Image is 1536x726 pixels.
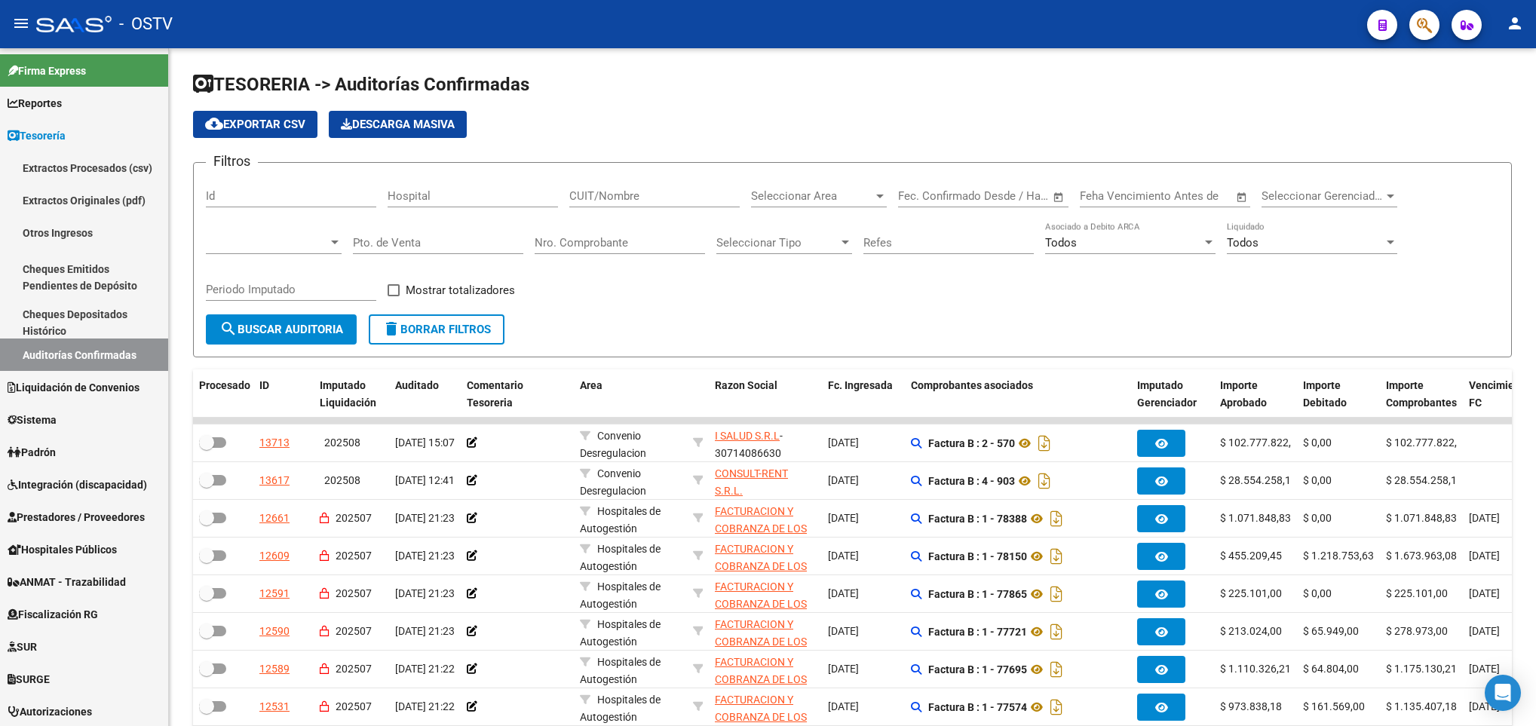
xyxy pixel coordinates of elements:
span: $ 28.554.258,10 [1220,474,1297,486]
i: Descargar documento [1047,657,1066,682]
span: $ 455.209,45 [1220,550,1282,562]
div: - 30710542372 [715,465,816,497]
span: Seleccionar Area [751,189,873,203]
span: Hospitales Públicos [8,541,117,558]
span: Comprobantes asociados [911,379,1033,391]
button: Descarga Masiva [329,111,467,138]
span: $ 225.101,00 [1220,587,1282,599]
mat-icon: cloud_download [205,115,223,133]
span: Mostrar totalizadores [406,281,515,299]
span: $ 102.777.822,00 [1220,437,1303,449]
span: FACTURACION Y COBRANZA DE LOS EFECTORES PUBLICOS S.E. [715,656,807,719]
datatable-header-cell: Imputado Gerenciador [1131,369,1214,419]
span: $ 1.071.848,83 [1386,512,1457,524]
div: - 30715497456 [715,654,816,685]
span: [DATE] [828,625,859,637]
span: [DATE] [1469,663,1500,675]
span: $ 1.175.130,21 [1386,663,1457,675]
span: Reportes [8,95,62,112]
span: [DATE] 15:07 [395,437,455,449]
span: $ 64.804,00 [1303,663,1359,675]
datatable-header-cell: Procesado [193,369,253,419]
span: Hospitales de Autogestión [580,618,661,648]
input: Start date [898,189,947,203]
i: Descargar documento [1047,507,1066,531]
span: $ 225.101,00 [1386,587,1448,599]
span: $ 1.071.848,83 [1220,512,1291,524]
span: Todos [1045,236,1077,250]
div: 12590 [259,623,290,640]
span: Hospitales de Autogestión [580,543,661,572]
strong: Factura B : 4 - 903 [928,475,1015,487]
span: 202507 [336,587,372,599]
datatable-header-cell: Fc. Ingresada [822,369,905,419]
span: [DATE] [828,437,859,449]
span: [DATE] 21:23 [395,587,455,599]
span: 202507 [336,663,372,675]
button: Buscar Auditoria [206,314,357,345]
mat-icon: delete [382,320,400,338]
span: $ 973.838,18 [1220,700,1282,712]
div: 12591 [259,585,290,602]
span: [DATE] [1469,550,1500,562]
span: 202507 [336,700,372,712]
datatable-header-cell: Area [574,369,687,419]
span: Exportar CSV [205,118,305,131]
span: FACTURACION Y COBRANZA DE LOS EFECTORES PUBLICOS S.E. [715,580,807,644]
div: 12589 [259,660,290,678]
span: [DATE] 12:41 [395,474,455,486]
span: [DATE] [828,700,859,712]
strong: Factura B : 1 - 78150 [928,550,1027,562]
strong: Factura B : 1 - 77574 [928,701,1027,713]
span: Firma Express [8,63,86,79]
i: Descargar documento [1047,582,1066,606]
datatable-header-cell: Importe Debitado [1297,369,1380,419]
span: Procesado [199,379,250,391]
input: End date [961,189,1034,203]
span: Auditado [395,379,439,391]
span: Autorizaciones [8,703,92,720]
span: [DATE] 21:23 [395,625,455,637]
span: [DATE] 21:22 [395,700,455,712]
span: $ 0,00 [1303,437,1332,449]
span: Hospitales de Autogestión [580,505,661,535]
mat-icon: search [219,320,238,338]
span: ID [259,379,269,391]
span: 202508 [324,437,360,449]
span: 202507 [336,625,372,637]
app-download-masive: Descarga masiva de comprobantes (adjuntos) [329,111,467,138]
i: Descargar documento [1047,620,1066,644]
span: [DATE] [1469,700,1500,712]
span: ANMAT - Trazabilidad [8,574,126,590]
span: Prestadores / Proveedores [8,509,145,525]
strong: Factura B : 1 - 77695 [928,663,1027,675]
span: [DATE] [1469,625,1500,637]
span: 202507 [336,512,372,524]
strong: Factura B : 1 - 77721 [928,626,1027,638]
span: Liquidación de Convenios [8,379,139,396]
span: $ 1.110.326,21 [1220,663,1291,675]
span: Imputado Liquidación [320,379,376,409]
span: Hospitales de Autogestión [580,580,661,610]
span: [DATE] [828,550,859,562]
span: Descarga Masiva [341,118,455,131]
span: [DATE] 21:23 [395,550,455,562]
span: Importe Aprobado [1220,379,1267,409]
mat-icon: person [1506,14,1524,32]
span: $ 0,00 [1303,474,1332,486]
span: Razon Social [715,379,777,391]
button: Exportar CSV [193,111,317,138]
span: [DATE] [1469,512,1500,524]
button: Open calendar [1050,188,1068,206]
datatable-header-cell: Razon Social [709,369,822,419]
datatable-header-cell: Auditado [389,369,461,419]
div: 12661 [259,510,290,527]
div: - 30715497456 [715,503,816,535]
i: Descargar documento [1035,469,1054,493]
span: Sistema [8,412,57,428]
span: Buscar Auditoria [219,323,343,336]
mat-icon: menu [12,14,30,32]
button: Borrar Filtros [369,314,504,345]
span: $ 65.949,00 [1303,625,1359,637]
span: $ 1.218.753,63 [1303,550,1374,562]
